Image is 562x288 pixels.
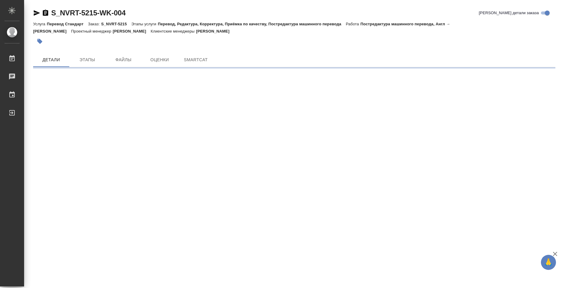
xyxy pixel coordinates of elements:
p: Этапы услуги [131,22,158,26]
button: Скопировать ссылку [42,9,49,17]
p: [PERSON_NAME] [113,29,151,33]
button: Скопировать ссылку для ЯМессенджера [33,9,40,17]
span: Этапы [73,56,102,64]
p: Услуга [33,22,47,26]
p: Клиентские менеджеры [151,29,196,33]
p: Заказ: [88,22,101,26]
button: 🙏 [541,255,556,270]
p: Работа [346,22,361,26]
p: Проектный менеджер [71,29,113,33]
span: [PERSON_NAME] детали заказа [479,10,539,16]
span: SmartCat [181,56,210,64]
span: Оценки [145,56,174,64]
button: Добавить тэг [33,35,46,48]
p: Перевод Стандарт [47,22,88,26]
p: Перевод, Редактура, Корректура, Приёмка по качеству, Постредактура машинного перевода [158,22,346,26]
p: S_NVRT-5215 [101,22,131,26]
p: [PERSON_NAME] [196,29,234,33]
span: Файлы [109,56,138,64]
a: S_NVRT-5215-WK-004 [51,9,126,17]
span: Детали [37,56,66,64]
span: 🙏 [543,256,554,269]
